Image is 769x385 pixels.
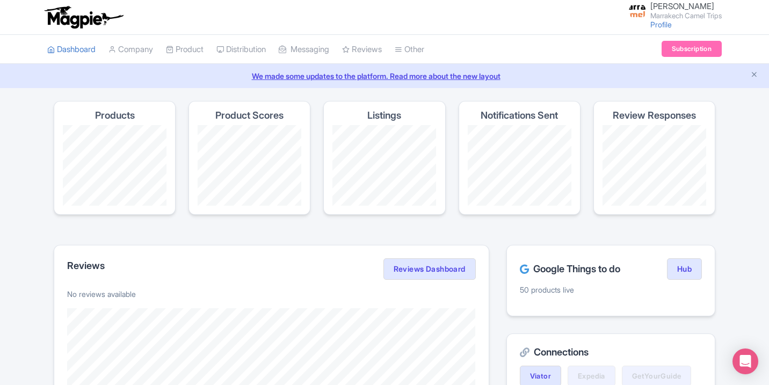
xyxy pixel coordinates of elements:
[342,35,382,64] a: Reviews
[481,110,558,121] h4: Notifications Sent
[95,110,135,121] h4: Products
[166,35,204,64] a: Product
[650,1,714,11] span: [PERSON_NAME]
[216,35,266,64] a: Distribution
[650,12,722,19] small: Marrakech Camel Trips
[750,69,758,82] button: Close announcement
[42,5,125,29] img: logo-ab69f6fb50320c5b225c76a69d11143b.png
[662,41,722,57] a: Subscription
[667,258,702,280] a: Hub
[622,2,722,19] a: [PERSON_NAME] Marrakech Camel Trips
[383,258,476,280] a: Reviews Dashboard
[67,260,105,271] h2: Reviews
[67,288,476,300] p: No reviews available
[279,35,329,64] a: Messaging
[629,3,646,20] img: skpecjwo0uind1udobp4.png
[650,20,672,29] a: Profile
[520,284,702,295] p: 50 products live
[108,35,153,64] a: Company
[215,110,284,121] h4: Product Scores
[613,110,696,121] h4: Review Responses
[395,35,424,64] a: Other
[367,110,401,121] h4: Listings
[732,348,758,374] div: Open Intercom Messenger
[47,35,96,64] a: Dashboard
[520,347,702,358] h2: Connections
[6,70,763,82] a: We made some updates to the platform. Read more about the new layout
[520,264,620,274] h2: Google Things to do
